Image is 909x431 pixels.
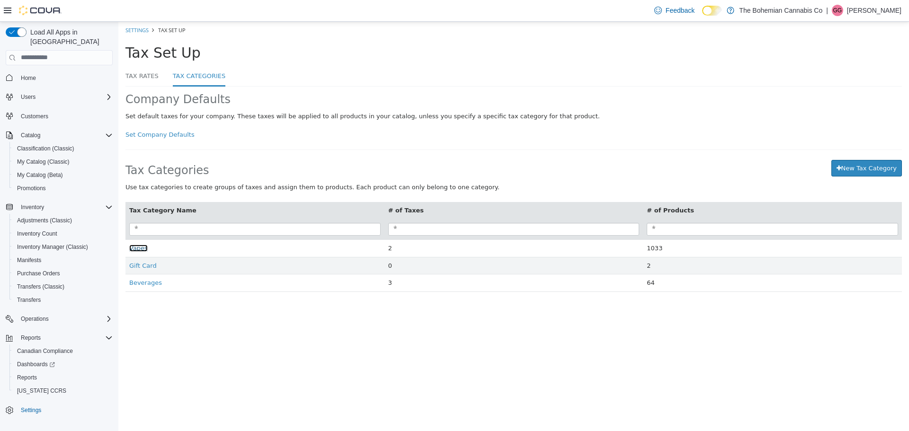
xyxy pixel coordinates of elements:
button: Transfers [9,293,116,307]
button: Reports [9,371,116,384]
span: Inventory Count [17,230,57,237]
td: 2 [266,218,525,236]
span: My Catalog (Classic) [13,156,113,167]
span: Manifests [13,255,113,266]
button: # of Products [528,184,578,194]
span: My Catalog (Beta) [17,171,63,179]
button: Inventory Count [9,227,116,240]
td: 0 [266,235,525,253]
span: Inventory Manager (Classic) [13,241,113,253]
button: Adjustments (Classic) [9,214,116,227]
button: Manifests [9,254,116,267]
a: Manifests [13,255,45,266]
span: My Catalog (Classic) [17,158,70,166]
a: Reports [13,372,41,383]
a: Settings [7,5,30,12]
span: Tax Set Up [40,5,67,12]
span: Reports [13,372,113,383]
button: My Catalog (Classic) [9,155,116,168]
span: Users [17,91,113,103]
a: Transfers [13,294,45,306]
div: Use tax categories to create groups of taxes and assign them to products. Each product can only b... [7,161,784,170]
a: Canadian Compliance [13,345,77,357]
button: Inventory [2,201,116,214]
a: Beverages [11,257,44,264]
span: [US_STATE] CCRS [17,387,66,395]
span: Customers [21,113,48,120]
a: Adjustments (Classic) [13,215,76,226]
div: Givar Gilani [832,5,843,16]
td: 1033 [525,218,784,236]
a: Set Company Defaults [7,109,76,116]
span: Operations [21,315,49,323]
a: Tax Categories [54,45,107,65]
a: Home [17,72,40,84]
div: Set default taxes for your company. These taxes will be applied to all products in your catalog, ... [7,90,784,99]
button: My Catalog (Beta) [9,168,116,182]
span: My Catalog (Beta) [13,169,113,181]
span: Dashboards [17,361,55,368]
span: Manifests [17,256,41,264]
p: | [826,5,828,16]
a: Classification (Classic) [13,143,78,154]
button: Tax Category Name [11,184,80,194]
td: 64 [525,253,784,270]
button: Catalog [2,129,116,142]
span: Home [21,74,36,82]
span: Feedback [666,6,695,15]
span: Customers [17,110,113,122]
span: Canadian Compliance [13,345,113,357]
a: Inventory Count [13,228,61,239]
a: Tax Rates [7,45,40,65]
span: Transfers (Classic) [17,283,64,290]
span: Company Defaults [7,71,112,84]
a: Settings [17,405,45,416]
button: Classification (Classic) [9,142,116,155]
a: Feedback [651,1,698,20]
td: 3 [266,253,525,270]
span: Load All Apps in [GEOGRAPHIC_DATA] [27,27,113,46]
span: GG [833,5,842,16]
span: Settings [21,406,41,414]
button: Purchase Orders [9,267,116,280]
a: Promotions [13,183,50,194]
span: Tax Categories [7,142,91,155]
a: Dashboards [9,358,116,371]
a: New Tax Category [713,138,784,155]
span: Home [17,72,113,84]
a: My Catalog (Beta) [13,169,67,181]
span: Adjustments (Classic) [13,215,113,226]
button: Home [2,71,116,85]
button: Promotions [9,182,116,195]
span: Transfers [17,296,41,304]
a: Gift Card [11,240,38,247]
span: Users [21,93,36,101]
button: # of Taxes [270,184,307,194]
span: Inventory [21,203,44,211]
button: Users [2,90,116,104]
a: Dashboards [13,359,59,370]
span: Classification (Classic) [13,143,113,154]
p: [PERSON_NAME] [847,5,901,16]
button: Operations [2,312,116,325]
span: Adjustments (Classic) [17,217,72,224]
span: Purchase Orders [17,270,60,277]
a: Vapes [11,223,29,230]
span: Promotions [17,185,46,192]
button: Users [17,91,39,103]
span: Inventory Manager (Classic) [17,243,88,251]
a: Inventory Manager (Classic) [13,241,92,253]
span: Reports [17,332,113,343]
span: Reports [17,374,37,381]
button: Operations [17,313,53,325]
span: Dashboards [13,359,113,370]
span: Transfers (Classic) [13,281,113,292]
span: Inventory [17,202,113,213]
button: Customers [2,109,116,123]
button: Settings [2,403,116,417]
span: Catalog [17,130,113,141]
